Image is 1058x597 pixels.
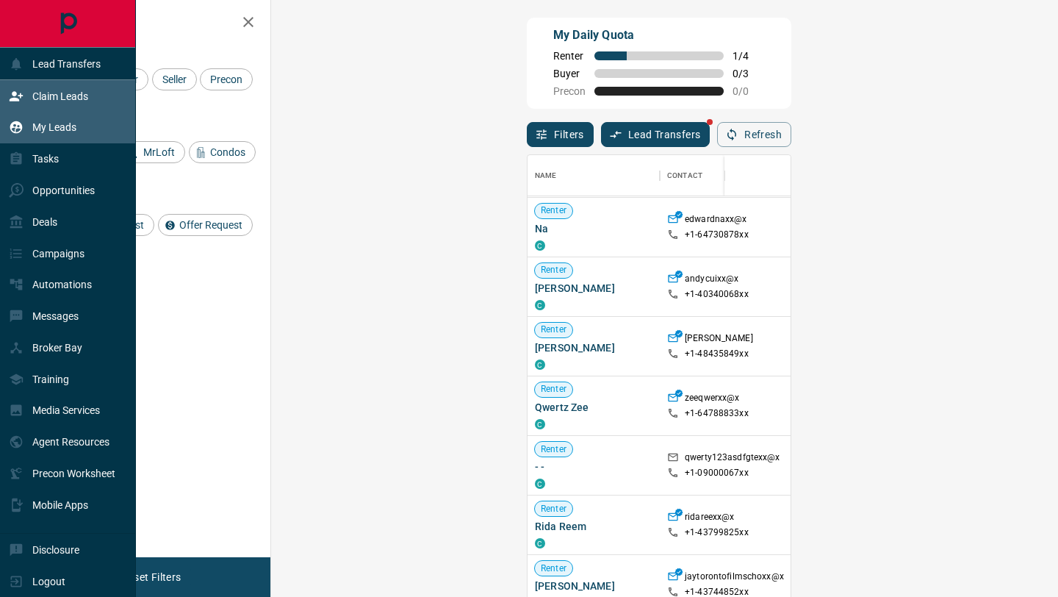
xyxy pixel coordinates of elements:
span: Seller [157,74,192,85]
button: Filters [527,122,594,147]
div: condos.ca [535,360,545,370]
button: Lead Transfers [601,122,710,147]
div: MrLoft [122,141,185,163]
p: +1- 48435849xx [685,348,749,360]
p: qwerty123asdfgtexx@x [685,451,780,467]
span: Renter [535,204,572,217]
p: jaytorontofilmschoxx@x [685,571,784,586]
span: Renter [535,503,572,515]
span: Renter [535,264,572,276]
p: +1- 09000067xx [685,467,749,479]
span: Renter [535,443,572,456]
span: Renter [535,562,572,575]
button: Reset Filters [112,565,190,590]
p: [PERSON_NAME] [685,332,753,348]
div: condos.ca [535,538,545,548]
div: Name [528,155,660,196]
h2: Filters [47,15,256,32]
div: Name [535,155,557,196]
span: Renter [535,383,572,396]
div: Contact [660,155,777,196]
p: My Daily Quota [553,26,765,44]
span: Renter [553,50,586,62]
p: edwardnaxx@x [685,213,747,229]
span: Na [535,221,652,236]
div: Seller [152,68,197,90]
span: Qwertz Zee [535,400,652,415]
div: condos.ca [535,240,545,251]
p: +1- 40340068xx [685,288,749,301]
span: Buyer [553,68,586,79]
span: 1 / 4 [733,50,765,62]
div: Contact [667,155,702,196]
span: Condos [205,146,251,158]
span: Precon [205,74,248,85]
span: Offer Request [174,219,248,231]
p: +1- 64730878xx [685,229,749,241]
p: +1- 64788833xx [685,407,749,420]
div: Condos [189,141,256,163]
span: 0 / 3 [733,68,765,79]
span: MrLoft [138,146,180,158]
span: [PERSON_NAME] [535,281,652,296]
span: [PERSON_NAME] [535,579,652,593]
div: condos.ca [535,419,545,429]
span: [PERSON_NAME] [535,340,652,355]
span: 0 / 0 [733,85,765,97]
div: condos.ca [535,300,545,310]
div: Precon [200,68,253,90]
div: condos.ca [535,479,545,489]
span: Renter [535,323,572,336]
span: Rida Reem [535,519,652,534]
span: Precon [553,85,586,97]
p: zeeqwerxx@x [685,392,739,407]
p: ridareexx@x [685,511,734,526]
span: - - [535,460,652,474]
p: +1- 43799825xx [685,526,749,539]
p: andycuixx@x [685,273,738,288]
button: Refresh [717,122,791,147]
div: Offer Request [158,214,253,236]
